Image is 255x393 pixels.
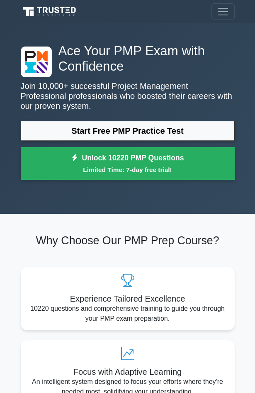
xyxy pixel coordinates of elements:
h2: Why Choose Our PMP Prep Course? [21,234,235,247]
a: Start Free PMP Practice Test [21,121,235,141]
small: Limited Time: 7-day free trial! [31,165,224,174]
button: Toggle navigation [211,3,235,20]
h5: Focus with Adaptive Learning [27,367,228,377]
a: Unlock 10220 PMP QuestionsLimited Time: 7-day free trial! [21,147,235,180]
h5: Experience Tailored Excellence [27,294,228,304]
h1: Ace Your PMP Exam with Confidence [21,43,235,74]
p: Join 10,000+ successful Project Management Professional professionals who boosted their careers w... [21,81,235,111]
p: 10220 questions and comprehensive training to guide you through your PMP exam preparation. [27,304,228,324]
